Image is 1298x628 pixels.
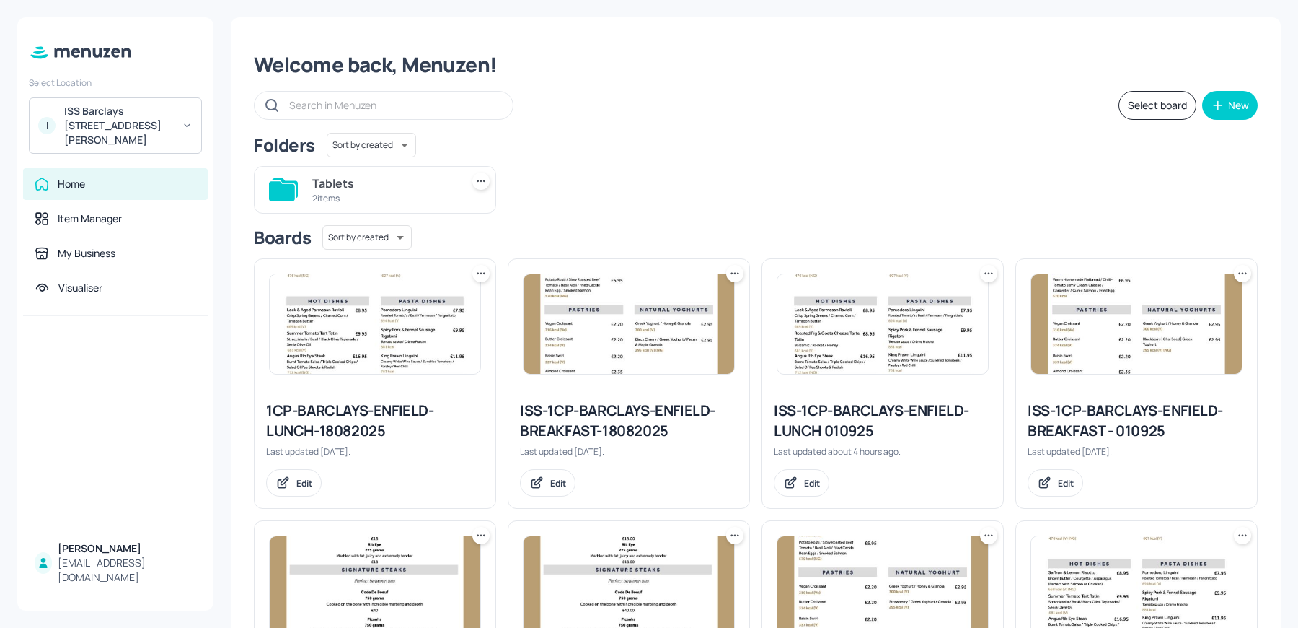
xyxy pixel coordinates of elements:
[254,226,311,249] div: Boards
[327,131,416,160] div: Sort by created
[266,445,484,458] div: Last updated [DATE].
[58,246,115,261] div: My Business
[1202,91,1258,120] button: New
[550,477,566,489] div: Edit
[322,223,412,252] div: Sort by created
[777,274,988,374] img: 2025-09-01-1756713755659kjnxsxth3tp.jpeg
[58,556,196,585] div: [EMAIL_ADDRESS][DOMAIN_NAME]
[58,177,85,191] div: Home
[312,192,455,204] div: 2 items
[254,52,1258,78] div: Welcome back, Menuzen!
[774,401,992,441] div: ISS-1CP-BARCLAYS-ENFIELD-LUNCH 010925
[520,401,738,441] div: ISS-1CP-BARCLAYS-ENFIELD-BREAKFAST-18082025
[58,211,122,226] div: Item Manager
[64,104,173,147] div: ISS Barclays [STREET_ADDRESS][PERSON_NAME]
[29,77,202,89] div: Select Location
[1058,477,1074,489] div: Edit
[38,117,56,134] div: I
[1228,100,1249,110] div: New
[1028,445,1245,458] div: Last updated [DATE].
[804,477,820,489] div: Edit
[289,95,498,115] input: Search in Menuzen
[270,274,480,374] img: 2025-08-18-1755514620228lxclsmc1oxj.jpeg
[254,134,315,157] div: Folders
[312,175,455,192] div: Tablets
[774,445,992,458] div: Last updated about 4 hours ago.
[266,401,484,441] div: 1CP-BARCLAYS-ENFIELD-LUNCH-18082025
[524,274,734,374] img: 2025-08-16-1755366275848ge8ai1dblau.jpeg
[520,445,738,458] div: Last updated [DATE].
[58,541,196,556] div: [PERSON_NAME]
[1028,401,1245,441] div: ISS-1CP-BARCLAYS-ENFIELD-BREAKFAST - 010925
[1031,274,1242,374] img: 2025-08-29-1756477485872i8wfix4hkpd.jpeg
[296,477,312,489] div: Edit
[1118,91,1196,120] button: Select board
[58,281,102,295] div: Visualiser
